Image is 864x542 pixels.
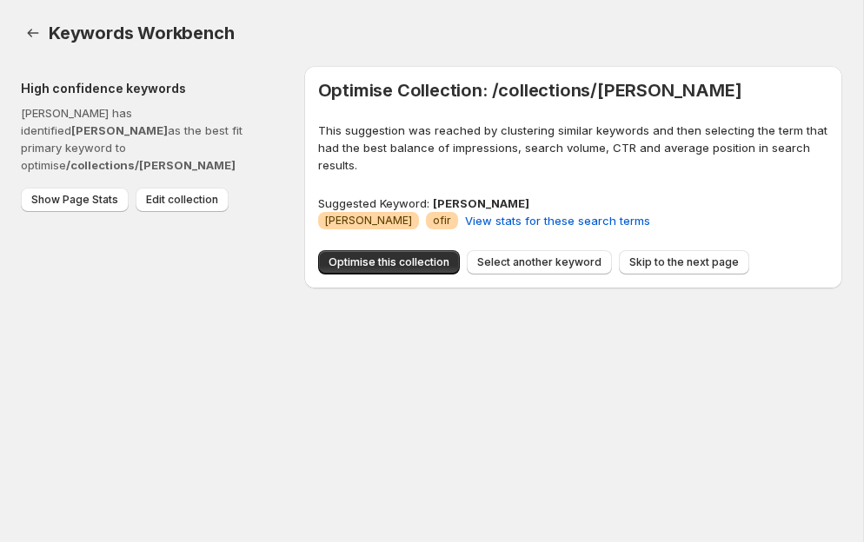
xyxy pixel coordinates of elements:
[318,250,460,274] button: Optimise this collection
[433,196,529,210] strong: [PERSON_NAME]
[629,255,739,269] span: Skip to the next page
[146,193,218,207] span: Edit collection
[318,195,828,212] p: Suggested Keyword:
[433,214,451,228] span: ofir
[325,214,412,228] span: [PERSON_NAME]
[318,122,828,174] p: This suggestion was reached by clustering similar keywords and then selecting the term that had t...
[66,158,236,172] strong: /collections/[PERSON_NAME]
[136,188,229,212] button: Edit collection
[31,193,118,207] span: Show Page Stats
[71,123,168,137] strong: [PERSON_NAME]
[329,255,449,269] span: Optimise this collection
[455,207,661,235] button: View stats for these search terms
[318,80,828,101] h1: Optimise Collection: /collections/[PERSON_NAME]
[477,255,601,269] span: Select another keyword
[21,21,45,45] a: Home
[21,80,276,97] h2: High confidence keywords
[619,250,749,274] button: Skip to the next page
[465,212,650,229] span: View stats for these search terms
[49,23,234,43] span: Keywords Workbench
[467,250,612,274] button: Select another keyword
[21,104,276,174] p: [PERSON_NAME] has identified as the best fit primary keyword to optimise
[21,188,129,212] button: Show Page Stats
